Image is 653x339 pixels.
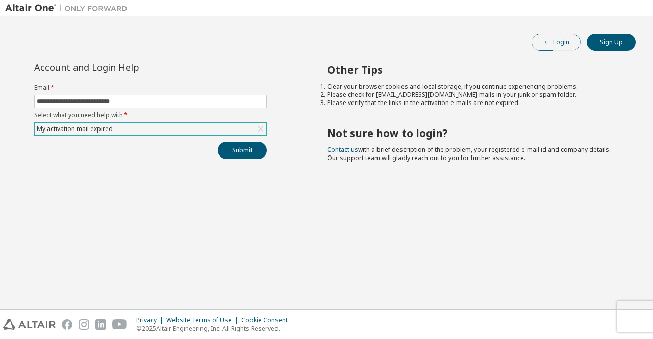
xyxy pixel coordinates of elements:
[95,319,106,330] img: linkedin.svg
[79,319,89,330] img: instagram.svg
[35,123,266,135] div: My activation mail expired
[532,34,581,51] button: Login
[327,63,618,76] h2: Other Tips
[5,3,133,13] img: Altair One
[34,111,267,119] label: Select what you need help with
[587,34,636,51] button: Sign Up
[327,91,618,99] li: Please check for [EMAIL_ADDRESS][DOMAIN_NAME] mails in your junk or spam folder.
[112,319,127,330] img: youtube.svg
[327,145,358,154] a: Contact us
[327,83,618,91] li: Clear your browser cookies and local storage, if you continue experiencing problems.
[241,316,294,324] div: Cookie Consent
[34,63,220,71] div: Account and Login Help
[3,319,56,330] img: altair_logo.svg
[327,126,618,140] h2: Not sure how to login?
[34,84,267,92] label: Email
[136,316,166,324] div: Privacy
[166,316,241,324] div: Website Terms of Use
[136,324,294,333] p: © 2025 Altair Engineering, Inc. All Rights Reserved.
[35,123,114,135] div: My activation mail expired
[327,145,611,162] span: with a brief description of the problem, your registered e-mail id and company details. Our suppo...
[62,319,72,330] img: facebook.svg
[218,142,267,159] button: Submit
[327,99,618,107] li: Please verify that the links in the activation e-mails are not expired.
